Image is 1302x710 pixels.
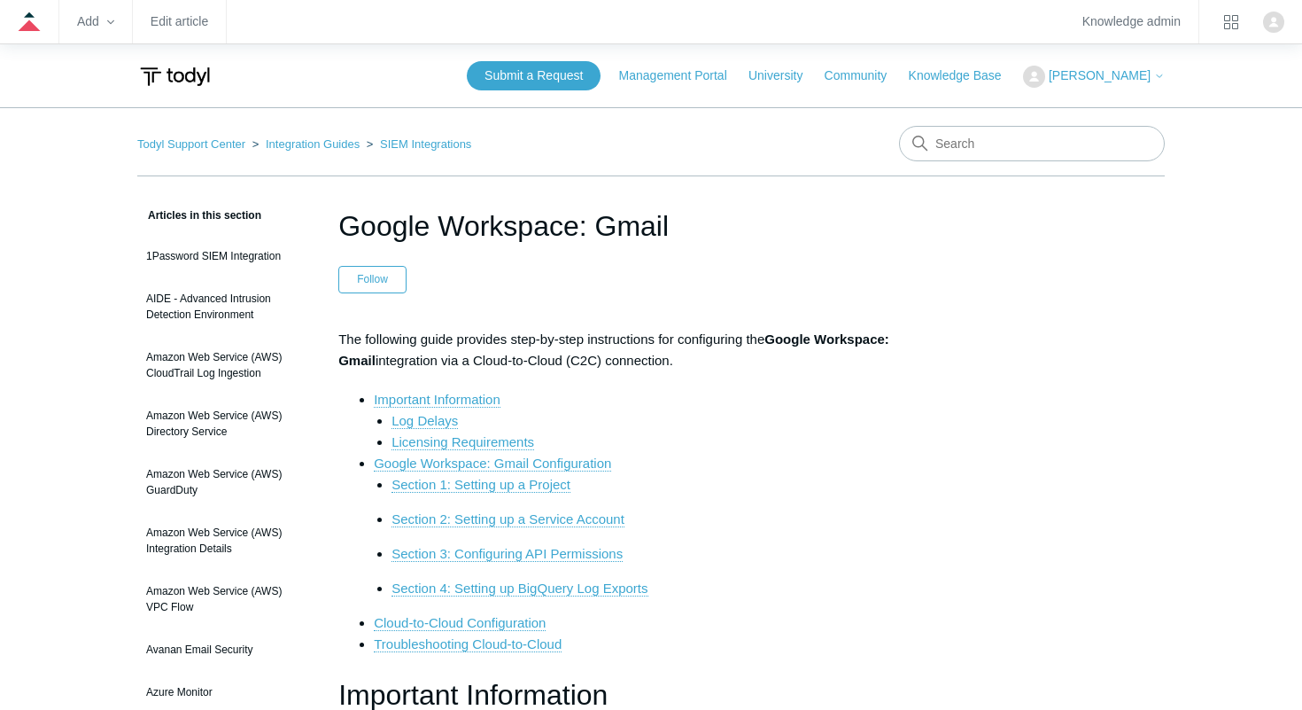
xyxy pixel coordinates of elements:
a: Amazon Web Service (AWS) CloudTrail Log Ingestion [137,340,312,390]
strong: Google Workspace: Gmail [338,332,889,368]
a: University [748,66,820,85]
a: Section 2: Setting up a Service Account [391,511,624,527]
a: Cloud-to-Cloud Configuration [374,615,546,631]
a: 1Password SIEM Integration [137,239,312,273]
li: Todyl Support Center [137,137,249,151]
img: user avatar [1263,12,1284,33]
button: [PERSON_NAME] [1023,66,1165,88]
img: Todyl Support Center Help Center home page [137,60,213,93]
input: Search [899,126,1165,161]
a: Log Delays [391,413,458,429]
a: Section 4: Setting up BigQuery Log Exports [391,581,647,597]
a: Avanan Email Security [137,633,312,667]
a: Section 3: Configuring API Permissions [391,546,623,562]
a: Troubleshooting Cloud-to-Cloud [374,636,562,652]
zd-hc-trigger: Click your profile icon to open the profile menu [1263,12,1284,33]
a: Important Information [374,392,500,408]
a: Amazon Web Service (AWS) Integration Details [137,516,312,566]
a: Edit article [151,17,208,27]
a: Amazon Web Service (AWS) VPC Flow [137,574,312,624]
a: Todyl Support Center [137,137,245,151]
a: Amazon Web Service (AWS) Directory Service [137,399,312,449]
a: Azure Monitor [137,675,312,709]
a: Google Workspace: Gmail Configuration [374,456,611,472]
li: Integration Guides [249,137,363,151]
li: SIEM Integrations [363,137,472,151]
span: Articles in this section [137,209,261,222]
a: AIDE - Advanced Intrusion Detection Environment [137,282,312,332]
h1: Google Workspace: Gmail [338,205,964,247]
button: Follow Article [338,266,407,293]
span: The following guide provides step-by-step instructions for configuring the integration via a Clou... [338,332,889,368]
a: SIEM Integrations [380,137,471,151]
a: Knowledge admin [1082,17,1181,27]
a: Licensing Requirements [391,434,534,450]
a: Knowledge Base [909,66,1019,85]
a: Community [825,66,905,85]
a: Section 1: Setting up a Project [391,477,570,493]
a: Integration Guides [266,137,360,151]
span: [PERSON_NAME] [1049,68,1151,82]
zd-hc-trigger: Add [77,17,114,27]
a: Submit a Request [467,61,601,90]
a: Amazon Web Service (AWS) GuardDuty [137,457,312,507]
a: Management Portal [619,66,745,85]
